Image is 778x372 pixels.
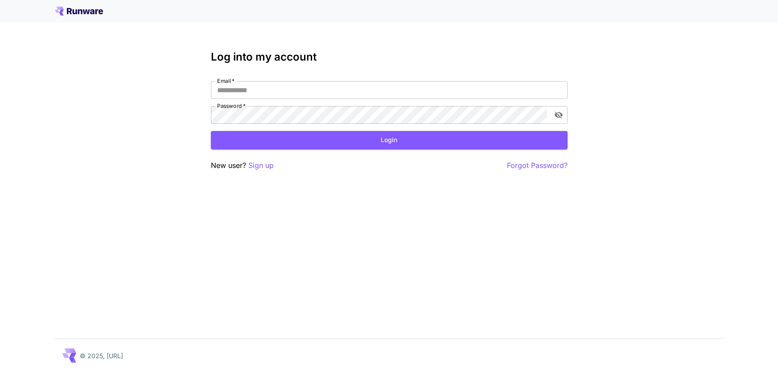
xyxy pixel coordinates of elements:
p: © 2025, [URL] [80,351,123,360]
button: Sign up [248,160,274,171]
button: toggle password visibility [551,107,567,123]
label: Password [217,102,246,110]
label: Email [217,77,235,85]
p: New user? [211,160,274,171]
h3: Log into my account [211,51,568,63]
button: Forgot Password? [507,160,568,171]
button: Login [211,131,568,149]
